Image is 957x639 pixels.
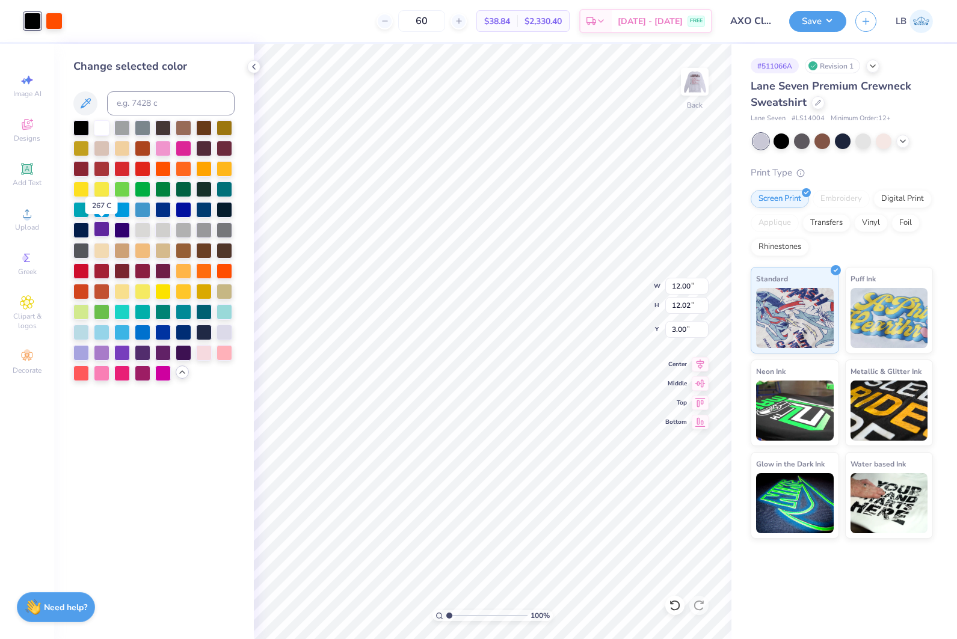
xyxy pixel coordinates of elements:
[851,457,906,470] span: Water based Ink
[854,214,888,232] div: Vinyl
[851,473,928,533] img: Water based Ink
[813,190,870,208] div: Embroidery
[896,10,933,33] a: LB
[896,14,906,28] span: LB
[756,288,834,348] img: Standard
[484,15,510,28] span: $38.84
[73,58,235,75] div: Change selected color
[618,15,683,28] span: [DATE] - [DATE]
[756,272,788,285] span: Standard
[751,166,933,180] div: Print Type
[690,17,703,25] span: FREE
[873,190,932,208] div: Digital Print
[14,133,40,143] span: Designs
[802,214,851,232] div: Transfers
[15,222,39,232] span: Upload
[909,10,933,33] img: Laken Brown
[756,365,786,378] span: Neon Ink
[751,79,911,109] span: Lane Seven Premium Crewneck Sweatshirt
[851,288,928,348] img: Puff Ink
[756,473,834,533] img: Glow in the Dark Ink
[665,399,687,407] span: Top
[851,272,876,285] span: Puff Ink
[107,91,235,115] input: e.g. 7428 c
[665,379,687,388] span: Middle
[805,58,860,73] div: Revision 1
[18,267,37,277] span: Greek
[13,89,42,99] span: Image AI
[13,365,42,375] span: Decorate
[851,365,922,378] span: Metallic & Glitter Ink
[665,418,687,426] span: Bottom
[756,457,825,470] span: Glow in the Dark Ink
[721,9,780,33] input: Untitled Design
[85,197,118,214] div: 267 C
[683,70,707,94] img: Back
[751,190,809,208] div: Screen Print
[398,10,445,32] input: – –
[831,114,891,124] span: Minimum Order: 12 +
[751,58,799,73] div: # 511066A
[756,381,834,441] img: Neon Ink
[665,360,687,368] span: Center
[792,114,825,124] span: # LS14004
[687,100,703,111] div: Back
[525,15,562,28] span: $2,330.40
[751,114,786,124] span: Lane Seven
[531,610,550,621] span: 100 %
[891,214,920,232] div: Foil
[751,238,809,256] div: Rhinestones
[751,214,799,232] div: Applique
[789,11,846,32] button: Save
[13,178,42,188] span: Add Text
[6,311,48,331] span: Clipart & logos
[44,602,87,613] strong: Need help?
[851,381,928,441] img: Metallic & Glitter Ink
